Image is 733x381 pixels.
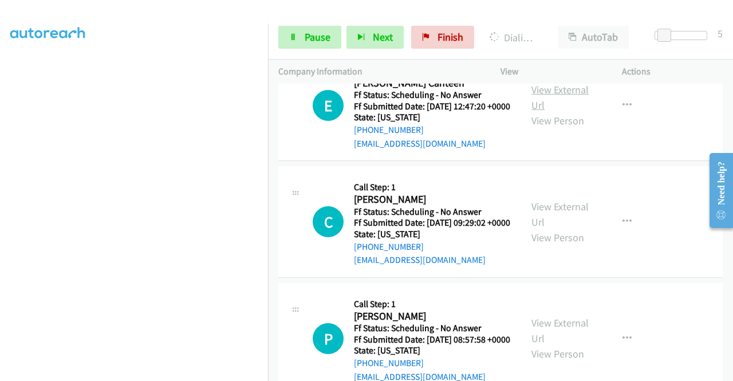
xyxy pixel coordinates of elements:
[354,254,486,265] a: [EMAIL_ADDRESS][DOMAIN_NAME]
[531,114,584,127] a: View Person
[354,193,510,206] h2: [PERSON_NAME]
[346,26,404,49] button: Next
[490,30,537,45] p: Dialing [PERSON_NAME]
[558,26,629,49] button: AutoTab
[354,182,510,193] h5: Call Step: 1
[531,231,584,244] a: View Person
[354,217,510,229] h5: Ff Submitted Date: [DATE] 09:29:02 +0000
[278,65,480,78] p: Company Information
[354,334,510,345] h5: Ff Submitted Date: [DATE] 08:57:58 +0000
[313,206,344,237] h1: C
[354,229,510,240] h5: State: [US_STATE]
[373,30,393,44] span: Next
[718,26,723,41] div: 5
[700,145,733,236] iframe: Resource Center
[531,83,589,112] a: View External Url
[313,323,344,354] h1: P
[501,65,601,78] p: View
[438,30,463,44] span: Finish
[354,138,486,149] a: [EMAIL_ADDRESS][DOMAIN_NAME]
[622,65,723,78] p: Actions
[531,347,584,360] a: View Person
[354,124,424,135] a: [PHONE_NUMBER]
[305,30,330,44] span: Pause
[354,298,510,310] h5: Call Step: 1
[411,26,474,49] a: Finish
[278,26,341,49] a: Pause
[313,90,344,121] h1: E
[354,206,510,218] h5: Ff Status: Scheduling - No Answer
[354,89,510,101] h5: Ff Status: Scheduling - No Answer
[354,241,424,252] a: [PHONE_NUMBER]
[531,200,589,229] a: View External Url
[354,345,510,356] h5: State: [US_STATE]
[354,323,510,334] h5: Ff Status: Scheduling - No Answer
[313,90,344,121] div: The call is yet to be attempted
[354,112,510,123] h5: State: [US_STATE]
[354,358,424,368] a: [PHONE_NUMBER]
[531,316,589,345] a: View External Url
[354,310,510,323] h2: [PERSON_NAME]
[313,323,344,354] div: The call is yet to be attempted
[354,101,510,112] h5: Ff Submitted Date: [DATE] 12:47:20 +0000
[313,206,344,237] div: The call is yet to be attempted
